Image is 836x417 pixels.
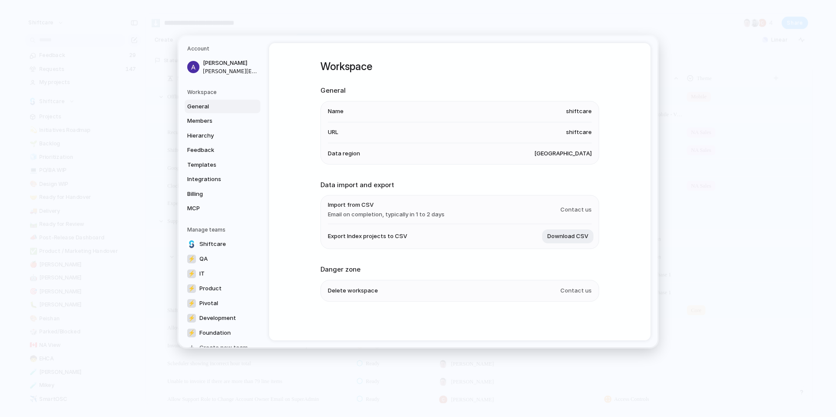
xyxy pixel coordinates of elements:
span: shiftcare [566,128,592,137]
h1: Workspace [320,59,599,74]
a: General [185,100,260,114]
span: Download CSV [547,232,588,241]
span: Contact us [560,286,592,295]
span: Development [199,314,236,323]
span: Export Index projects to CSV [328,232,407,241]
span: Integrations [187,175,243,184]
div: ⚡ [187,299,196,308]
span: Data region [328,149,360,158]
a: ⚡IT [185,267,260,281]
h2: Data import and export [320,180,599,190]
span: Feedback [187,146,243,155]
span: shiftcare [566,107,592,116]
a: [PERSON_NAME][PERSON_NAME][EMAIL_ADDRESS][DOMAIN_NAME] [185,56,260,78]
span: Contact us [560,205,592,214]
span: Email on completion, typically in 1 to 2 days [328,210,445,219]
span: Templates [187,161,243,169]
a: Billing [185,187,260,201]
a: Templates [185,158,260,172]
span: Name [328,107,344,116]
span: QA [199,255,208,263]
span: Pivotal [199,299,218,308]
span: Hierarchy [187,131,243,140]
a: ⚡QA [185,252,260,266]
a: ⚡Pivotal [185,296,260,310]
span: [PERSON_NAME][EMAIL_ADDRESS][DOMAIN_NAME] [203,67,259,75]
a: ⚡Foundation [185,326,260,340]
h5: Workspace [187,88,260,96]
a: MCP [185,202,260,215]
div: ⚡ [187,314,196,323]
span: Delete workspace [328,286,378,295]
span: Product [199,284,222,293]
a: ⚡Development [185,311,260,325]
div: ⚡ [187,269,196,278]
span: Billing [187,190,243,198]
span: [PERSON_NAME] [203,59,259,67]
h5: Manage teams [187,226,260,234]
span: IT [199,269,205,278]
a: Integrations [185,172,260,186]
span: URL [328,128,338,137]
a: Feedback [185,143,260,157]
div: ⚡ [187,284,196,293]
h2: General [320,86,599,96]
a: ⚡Product [185,282,260,296]
span: MCP [187,204,243,213]
span: Members [187,117,243,125]
span: Foundation [199,329,231,337]
h2: Danger zone [320,265,599,275]
a: Shiftcare [185,237,260,251]
a: Hierarchy [185,129,260,143]
span: [GEOGRAPHIC_DATA] [534,149,592,158]
div: ⚡ [187,255,196,263]
div: ⚡ [187,329,196,337]
h5: Account [187,45,260,53]
span: Import from CSV [328,201,445,209]
button: Download CSV [542,229,593,243]
span: General [187,102,243,111]
a: Create new team [185,341,260,355]
span: Shiftcare [199,240,226,249]
span: Create new team [199,343,248,352]
a: Members [185,114,260,128]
